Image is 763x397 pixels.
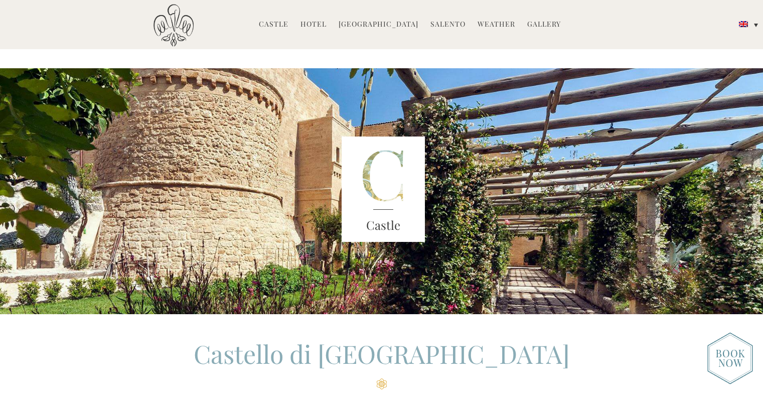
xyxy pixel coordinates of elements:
img: English [739,21,748,27]
a: Castle [259,19,288,31]
h3: Castle [342,216,425,234]
a: [GEOGRAPHIC_DATA] [339,19,418,31]
a: Gallery [527,19,561,31]
a: Hotel [300,19,327,31]
a: Salento [430,19,466,31]
img: Castello di Ugento [154,4,194,47]
img: castle-letter.png [342,137,425,242]
a: Weather [478,19,515,31]
img: new-booknow.png [707,332,753,384]
h2: Castello di [GEOGRAPHIC_DATA] [136,337,628,389]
